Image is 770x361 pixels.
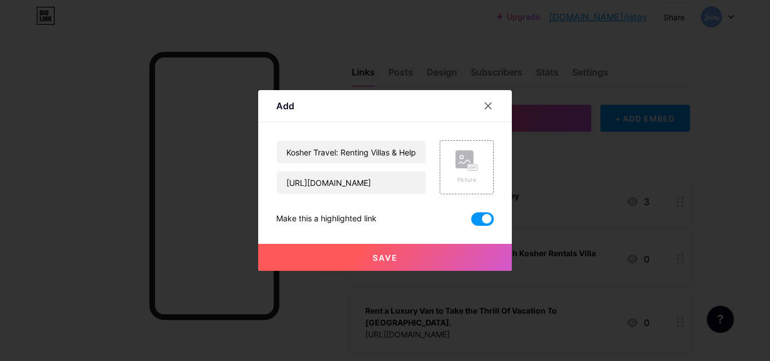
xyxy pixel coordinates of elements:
[455,176,478,184] div: Picture
[277,171,426,194] input: URL
[277,141,426,163] input: Title
[276,212,377,226] div: Make this a highlighted link
[373,253,398,262] span: Save
[258,244,512,271] button: Save
[276,99,294,113] div: Add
